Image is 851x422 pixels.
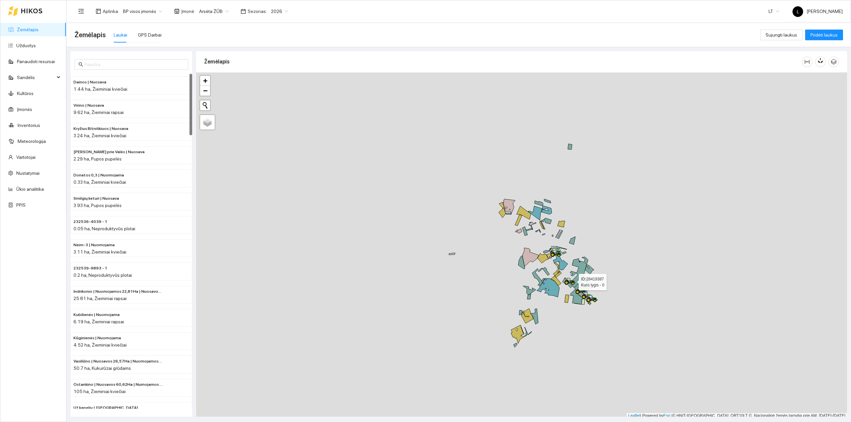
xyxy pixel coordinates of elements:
[78,62,83,67] span: search
[73,342,127,348] span: 4.52 ha, Žieminiai kviečiai
[18,139,46,144] a: Meteorologija
[627,413,847,419] div: | Powered by © HNIT-[GEOGRAPHIC_DATA]; ORT10LT ©, Nacionalinė žemės tarnyba prie AM, [DATE]-[DATE]
[241,9,246,14] span: calendar
[805,30,843,40] button: Pridėti laukus
[17,71,55,84] span: Sandėlis
[73,389,126,394] span: 105 ha, Žieminiai kviečiai
[16,170,40,176] a: Nustatymai
[766,31,797,39] span: Sujungti laukus
[73,381,163,388] span: Ostankino | Nuosavos 60,62Ha | Numojamos 44,38Ha
[73,110,124,115] span: 9.62 ha, Žieminiai rapsai
[73,226,135,231] span: 0.05 ha, Neproduktyvūs plotai
[16,186,44,192] a: Ūkio analitika
[671,413,672,418] span: |
[73,172,124,178] span: Donatos 0,3 | Nuomojama
[73,156,122,161] span: 2.29 ha, Pupos pupelės
[138,31,162,39] div: GPS Darbai
[18,123,40,128] a: Inventorius
[73,288,163,295] span: Indrikonio | Nuomojamos 22,81Ha | Nuosavos 3,00 Ha
[200,100,210,110] button: Initiate a new search
[760,30,802,40] button: Sujungti laukus
[17,59,55,64] a: Panaudoti resursai
[628,413,640,418] a: Leaflet
[73,319,124,324] span: 6.19 ha, Žieminiai rapsai
[73,149,145,155] span: Rolando prie Valės | Nuosava
[73,126,128,132] span: Kryžius Bitniškiuos | Nuosava
[73,296,127,301] span: 25.81 ha, Žieminiai rapsai
[203,76,207,85] span: +
[73,366,131,371] span: 50.7 ha, Kukurūzai grūdams
[73,79,106,85] span: Dainos | Nuosava
[73,203,122,208] span: 3.93 ha, Pupos pupelės
[199,6,229,16] span: Arsėta ŽŪB
[73,86,127,92] span: 1.44 ha, Žieminiai kviečiai
[96,9,101,14] span: layout
[797,6,799,17] span: L
[200,86,210,96] a: Zoom out
[17,91,34,96] a: Kultūros
[271,6,288,16] span: 2026
[103,8,119,15] span: Aplinka :
[16,202,26,208] a: PPIS
[74,5,88,18] button: menu-fold
[114,31,127,39] div: Laukai
[73,249,126,255] span: 3.11 ha, Žieminiai kviečiai
[73,179,126,185] span: 0.33 ha, Žieminiai kviečiai
[73,358,163,365] span: Vasiliūno | Nuosavos 26,57Ha | Nuomojamos 24,15Ha
[248,8,267,15] span: Sezonas :
[174,9,180,14] span: shop
[181,8,195,15] span: Įmonė :
[664,413,670,418] a: Esri
[78,8,84,14] span: menu-fold
[792,9,843,14] span: [PERSON_NAME]
[16,43,36,48] a: Užduotys
[802,56,812,67] button: column-width
[802,59,812,64] span: column-width
[203,86,207,95] span: −
[73,265,107,271] span: 232539-9893 - 1
[760,32,802,38] a: Sujungti laukus
[200,76,210,86] a: Zoom in
[810,31,838,39] span: Pridėti laukus
[73,242,115,248] span: Neim-3 | Nuomojama
[74,30,106,40] span: Žemėlapis
[73,272,132,278] span: 0.2 ha, Neproduktyvūs plotai
[84,61,184,68] input: Paieška
[16,155,36,160] a: Vartotojai
[123,6,162,16] span: BP visos įmonės
[17,27,39,32] a: Žemėlapis
[73,335,121,341] span: Kūginienės | Nuomojama
[17,107,32,112] a: Įmonės
[769,6,779,16] span: LT
[73,405,138,411] span: Už kapelių | Nuosava
[73,312,120,318] span: Kubilienės | Nuomojama
[73,219,107,225] span: 232536-4039 - 1
[200,115,215,130] a: Layers
[204,52,802,71] div: Žemėlapis
[73,102,104,109] span: Virino | Nuosava
[73,133,126,138] span: 3.24 ha, Žieminiai kviečiai
[805,32,843,38] a: Pridėti laukus
[73,195,119,202] span: Smilgių keturi | Nuosava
